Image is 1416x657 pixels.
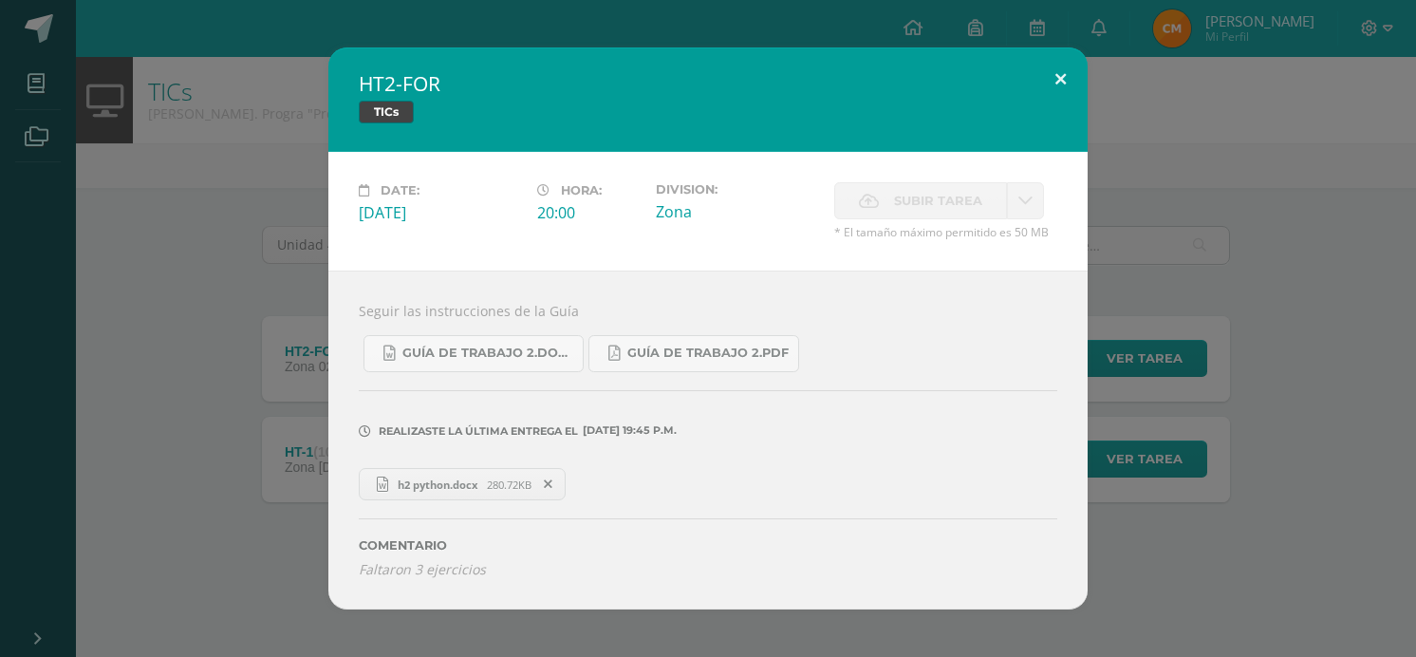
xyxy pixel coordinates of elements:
span: h2 python.docx [388,478,487,492]
a: La fecha de entrega ha expirado [1007,182,1044,219]
label: Division: [656,182,819,197]
div: Zona [656,201,819,222]
span: Guía de Trabajo 2.pdf [627,346,789,361]
i: Faltaron 3 ejercicios [359,560,486,578]
div: 20:00 [537,202,641,223]
span: Hora: [561,183,602,197]
span: 280.72KB [487,478,531,492]
button: Close (Esc) [1034,47,1088,112]
span: Remover entrega [532,474,565,495]
span: Subir tarea [894,183,982,218]
a: Guía de Trabajo 2.docx [363,335,584,372]
span: * El tamaño máximo permitido es 50 MB [834,224,1057,240]
span: TICs [359,101,414,123]
a: Guía de Trabajo 2.pdf [588,335,799,372]
span: Guía de Trabajo 2.docx [402,346,573,361]
span: Date: [381,183,419,197]
div: Seguir las instrucciones de la Guía [328,271,1088,610]
span: Realizaste la última entrega el [379,424,578,438]
span: [DATE] 19:45 p.m. [578,430,677,431]
div: [DATE] [359,202,522,223]
label: La fecha de entrega ha expirado [834,182,1007,219]
label: Comentario [359,538,1057,553]
a: h2 python.docx 280.72KB [359,468,566,500]
h2: HT2-FOR [359,70,1057,97]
